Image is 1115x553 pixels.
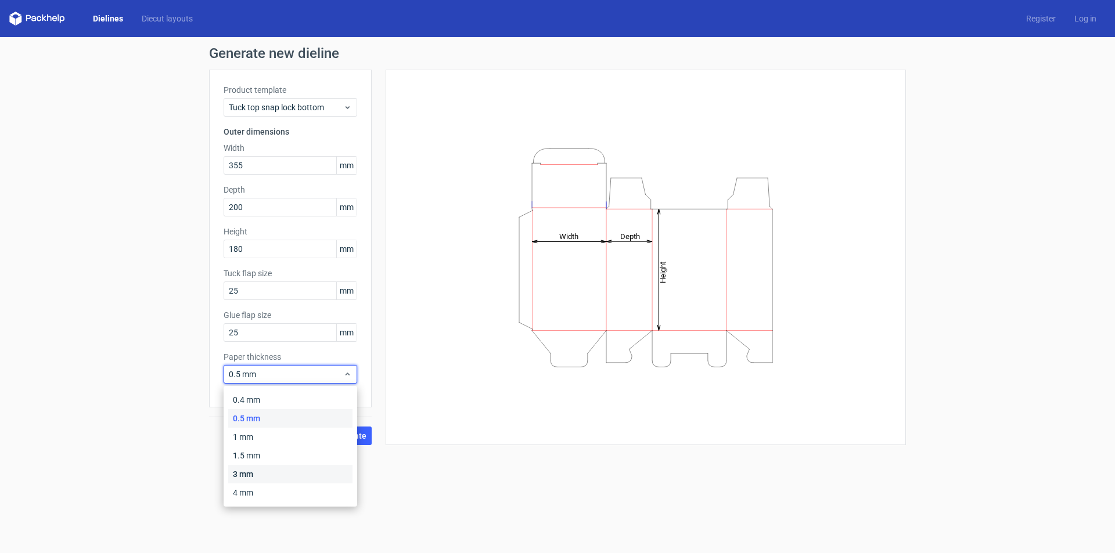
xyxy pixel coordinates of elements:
label: Glue flap size [224,309,357,321]
span: mm [336,240,357,258]
div: 0.4 mm [228,391,353,409]
h3: Outer dimensions [224,126,357,138]
a: Diecut layouts [132,13,202,24]
a: Log in [1065,13,1106,24]
span: Tuck top snap lock bottom [229,102,343,113]
div: 1.5 mm [228,446,353,465]
label: Paper thickness [224,351,357,363]
span: mm [336,324,357,341]
tspan: Width [559,232,578,240]
tspan: Height [659,261,667,283]
span: mm [336,198,357,216]
h1: Generate new dieline [209,46,906,60]
div: 3 mm [228,465,353,483]
div: 1 mm [228,428,353,446]
span: mm [336,157,357,174]
div: 0.5 mm [228,409,353,428]
label: Product template [224,84,357,96]
div: 4 mm [228,483,353,502]
label: Width [224,142,357,154]
span: mm [336,282,357,299]
label: Tuck flap size [224,268,357,279]
label: Depth [224,184,357,196]
span: 0.5 mm [229,368,343,380]
a: Dielines [84,13,132,24]
a: Register [1017,13,1065,24]
label: Height [224,226,357,237]
tspan: Depth [620,232,640,240]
